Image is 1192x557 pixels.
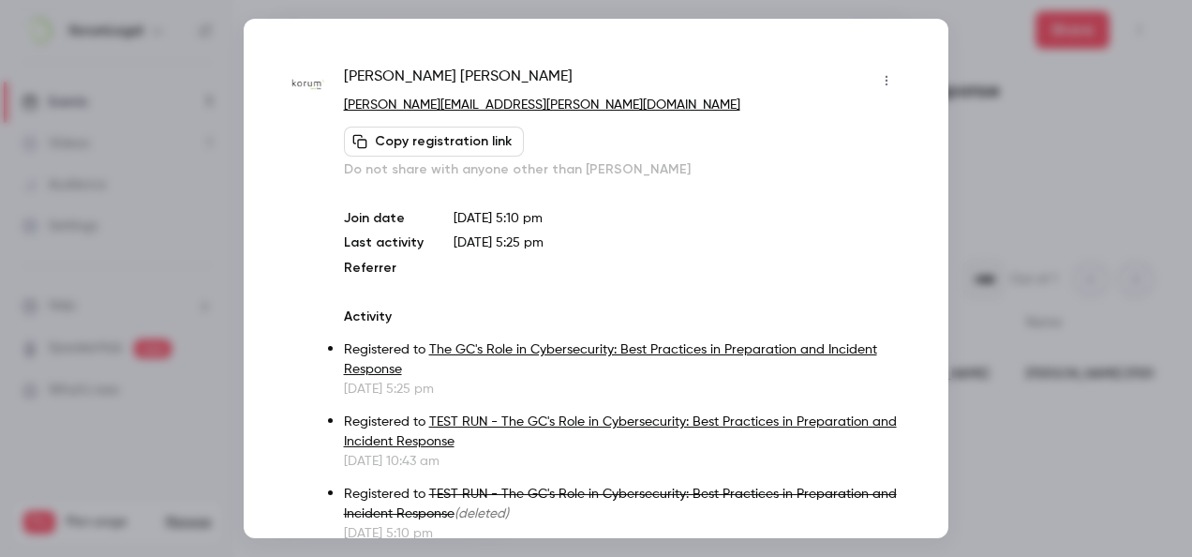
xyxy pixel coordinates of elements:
[344,98,740,112] a: [PERSON_NAME][EMAIL_ADDRESS][PERSON_NAME][DOMAIN_NAME]
[344,259,424,278] p: Referrer
[344,452,901,471] p: [DATE] 10:43 am
[454,507,509,520] span: (deleted)
[344,127,524,157] button: Copy registration link
[344,485,901,524] p: Registered to
[344,413,901,452] p: Registered to
[344,308,901,326] p: Activity
[344,160,901,179] p: Do not share with anyone other than [PERSON_NAME]
[344,488,897,520] span: TEST RUN - The GC's Role in Cybersecurity: Best Practices in Preparation and Incident Response
[344,343,877,376] a: The GC's Role in Cybersecurity: Best Practices in Preparation and Incident Response
[344,209,424,228] p: Join date
[344,415,897,448] a: TEST RUN - The GC's Role in Cybersecurity: Best Practices in Preparation and Incident Response
[344,380,901,399] p: [DATE] 5:25 pm
[344,340,901,380] p: Registered to
[344,233,424,253] p: Last activity
[454,236,544,249] span: [DATE] 5:25 pm
[344,524,901,543] p: [DATE] 5:10 pm
[291,68,325,102] img: korumlegal.com
[454,209,901,228] p: [DATE] 5:10 pm
[344,66,573,96] span: [PERSON_NAME] [PERSON_NAME]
